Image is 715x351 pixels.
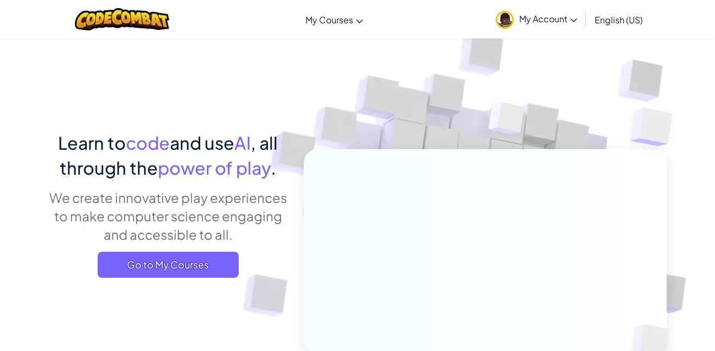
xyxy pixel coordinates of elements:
[98,252,239,278] a: Go to My Courses
[75,8,170,30] img: CodeCombat logo
[595,14,643,25] span: English (US)
[170,132,234,154] span: and use
[496,11,514,29] img: avatar
[468,81,546,162] img: Overlap cubes
[126,132,170,154] span: code
[48,188,288,244] p: We create innovative play experiences to make computer science engaging and accessible to all.
[271,157,276,178] span: .
[490,2,583,36] a: My Account
[58,132,126,154] span: Learn to
[519,13,577,24] span: My Account
[589,5,648,34] a: English (US)
[305,14,353,25] span: My Courses
[158,157,271,178] span: power of play
[234,132,251,154] span: AI
[609,81,703,173] img: Overlap cubes
[300,5,368,34] a: My Courses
